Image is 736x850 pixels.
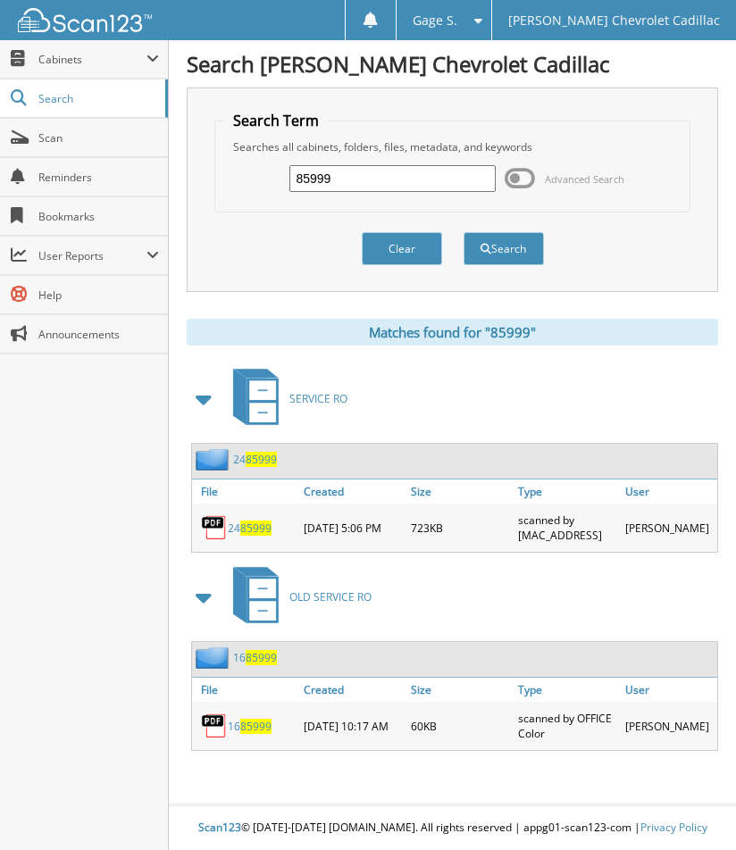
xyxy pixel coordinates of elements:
[240,521,272,536] span: 85999
[640,820,707,835] a: Privacy Policy
[38,130,159,146] span: Scan
[169,806,736,850] div: © [DATE]-[DATE] [DOMAIN_NAME]. All rights reserved | appg01-scan123-com |
[299,678,406,702] a: Created
[201,514,228,541] img: PDF.png
[514,508,621,547] div: scanned by [MAC_ADDRESS]
[233,452,277,467] a: 2485999
[413,15,457,26] span: Gage S.
[18,8,152,32] img: scan123-logo-white.svg
[514,479,621,504] a: Type
[514,706,621,746] div: scanned by OFFICE Color
[406,678,514,702] a: Size
[246,452,277,467] span: 85999
[621,479,728,504] a: User
[228,719,272,734] a: 1685999
[406,706,514,746] div: 60KB
[299,706,406,746] div: [DATE] 10:17 AM
[299,508,406,547] div: [DATE] 5:06 PM
[38,327,159,342] span: Announcements
[299,479,406,504] a: Created
[621,678,728,702] a: User
[187,49,718,79] h1: Search [PERSON_NAME] Chevrolet Cadillac
[224,139,682,154] div: Searches all cabinets, folders, files, metadata, and keywords
[508,15,720,26] span: [PERSON_NAME] Chevrolet Cadillac
[196,646,233,669] img: folder2.png
[545,172,624,186] span: Advanced Search
[198,820,241,835] span: Scan123
[224,111,328,130] legend: Search Term
[464,232,544,265] button: Search
[192,479,299,504] a: File
[514,678,621,702] a: Type
[222,363,347,434] a: SERVICE RO
[621,508,728,547] div: [PERSON_NAME]
[246,650,277,665] span: 85999
[240,719,272,734] span: 85999
[38,52,146,67] span: Cabinets
[38,287,159,303] span: Help
[406,508,514,547] div: 723KB
[187,319,718,346] div: Matches found for "85999"
[289,391,347,406] span: SERVICE RO
[38,91,156,106] span: Search
[222,562,372,632] a: OLD SERVICE RO
[38,248,146,263] span: User Reports
[201,712,228,739] img: PDF.png
[621,706,728,746] div: [PERSON_NAME]
[228,521,272,536] a: 2485999
[233,650,277,665] a: 1685999
[289,589,372,604] span: OLD SERVICE RO
[196,448,233,471] img: folder2.png
[647,764,736,850] iframe: Chat Widget
[406,479,514,504] a: Size
[192,678,299,702] a: File
[38,209,159,224] span: Bookmarks
[38,170,159,185] span: Reminders
[362,232,442,265] button: Clear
